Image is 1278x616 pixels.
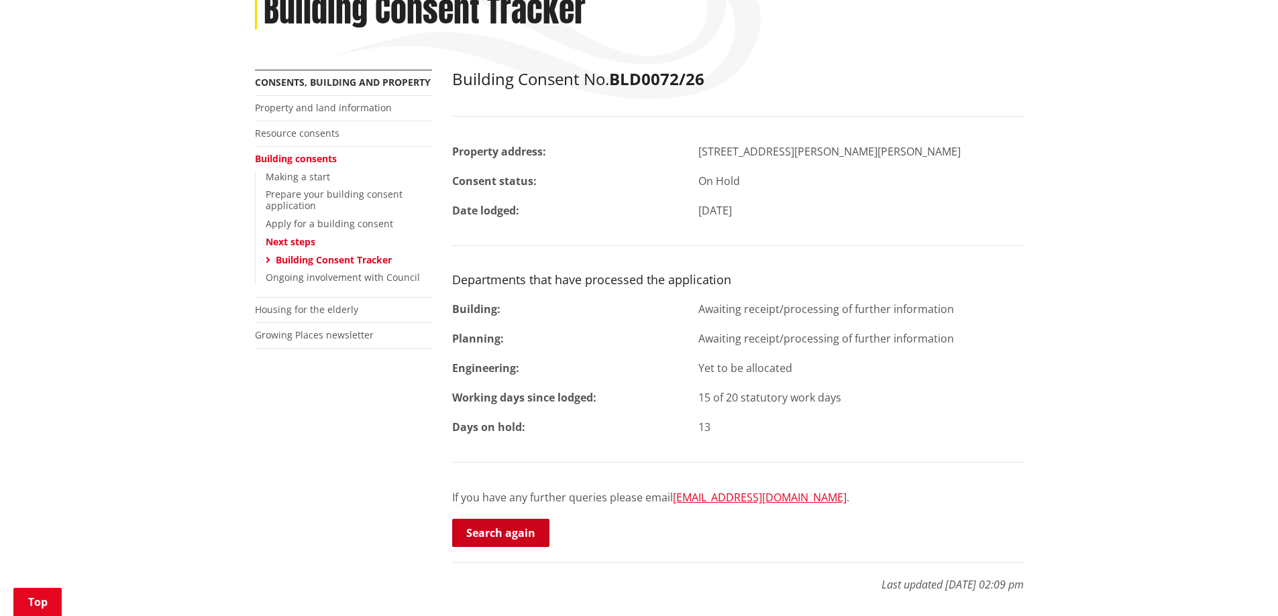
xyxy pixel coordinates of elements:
[266,188,403,212] a: Prepare your building consent application
[452,273,1024,288] h3: Departments that have processed the application
[13,588,62,616] a: Top
[266,235,315,248] a: Next steps
[255,127,339,139] a: Resource consents
[452,203,519,218] strong: Date lodged:
[452,144,546,159] strong: Property address:
[276,253,392,266] a: Building Consent Tracker
[452,361,519,375] strong: Engineering:
[452,489,1024,505] p: If you have any further queries please email .
[452,519,549,547] a: Search again
[255,76,431,88] a: Consents, building and property
[688,143,1034,160] div: [STREET_ADDRESS][PERSON_NAME][PERSON_NAME]
[266,170,330,183] a: Making a start
[688,419,1034,435] div: 13
[452,174,537,188] strong: Consent status:
[255,152,337,165] a: Building consents
[688,301,1034,317] div: Awaiting receipt/processing of further information
[688,330,1034,347] div: Awaiting receipt/processing of further information
[688,202,1034,219] div: [DATE]
[452,70,1024,89] h2: Building Consent No.
[452,302,500,316] strong: Building:
[255,303,358,316] a: Housing for the elderly
[688,173,1034,189] div: On Hold
[255,101,392,114] a: Property and land information
[673,490,847,505] a: [EMAIL_ADDRESS][DOMAIN_NAME]
[688,389,1034,406] div: 15 of 20 statutory work days
[266,271,420,284] a: Ongoing involvement with Council
[452,562,1024,593] p: Last updated [DATE] 02:09 pm
[609,68,704,90] strong: BLD0072/26
[452,420,525,434] strong: Days on hold:
[452,331,504,346] strong: Planning:
[452,390,596,405] strong: Working days since lodged:
[1216,560,1265,608] iframe: Messenger Launcher
[266,217,393,230] a: Apply for a building consent
[255,328,374,341] a: Growing Places newsletter
[688,360,1034,376] div: Yet to be allocated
